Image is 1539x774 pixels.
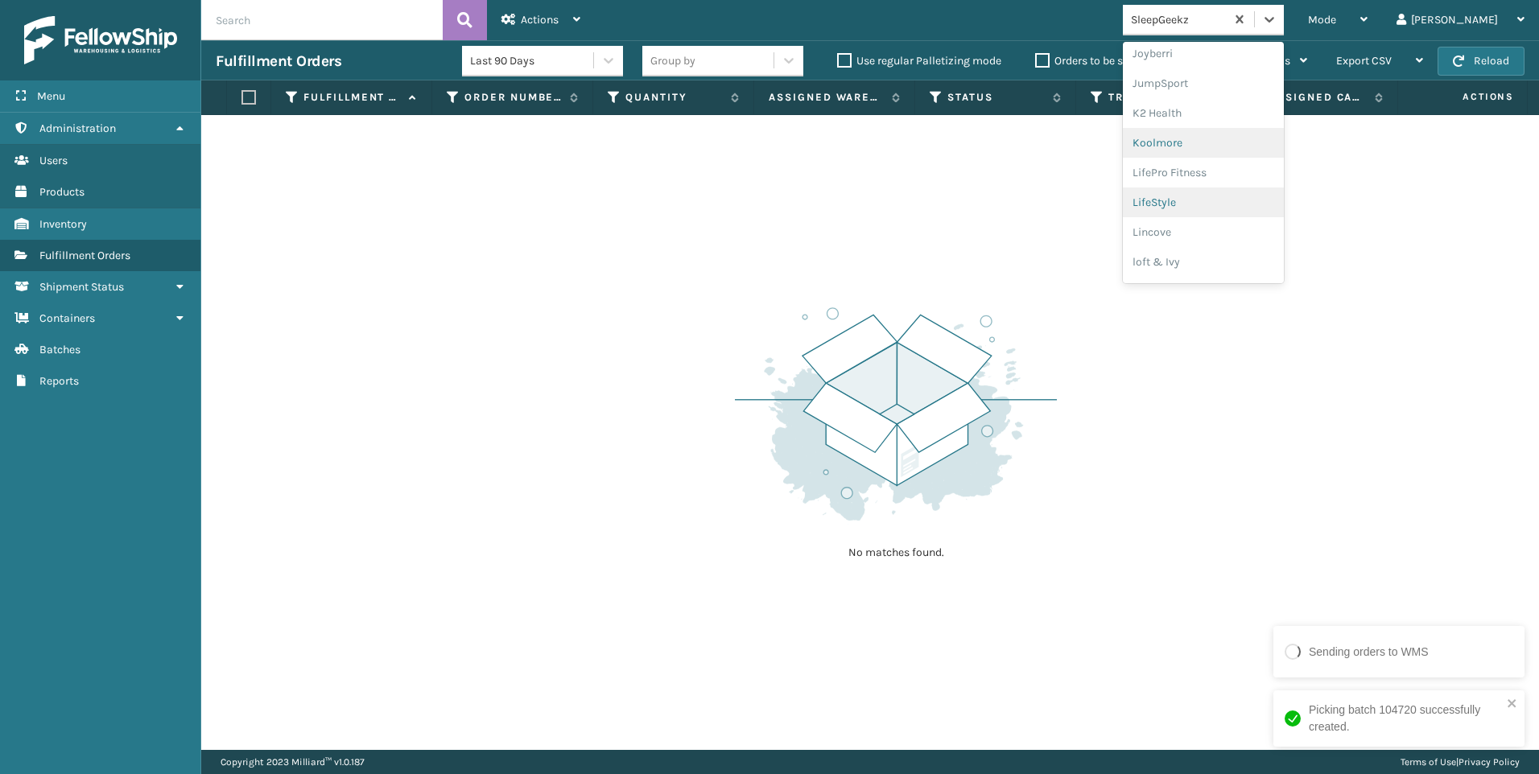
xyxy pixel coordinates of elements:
[769,90,884,105] label: Assigned Warehouse
[1309,644,1429,661] div: Sending orders to WMS
[1123,217,1284,247] div: Lincove
[1336,54,1392,68] span: Export CSV
[1123,68,1284,98] div: JumpSport
[39,280,124,294] span: Shipment Status
[39,154,68,167] span: Users
[1309,702,1502,735] div: Picking batch 104720 successfully created.
[37,89,65,103] span: Menu
[24,16,177,64] img: logo
[1123,277,1284,307] div: [PERSON_NAME] Brands
[1123,39,1284,68] div: Joyberri
[1123,187,1284,217] div: LifeStyle
[521,13,559,27] span: Actions
[39,249,130,262] span: Fulfillment Orders
[39,217,87,231] span: Inventory
[1507,697,1518,712] button: close
[303,90,401,105] label: Fulfillment Order Id
[837,54,1001,68] label: Use regular Palletizing mode
[1108,90,1206,105] label: Tracking Number
[1131,11,1227,28] div: SleepGeekz
[464,90,562,105] label: Order Number
[39,374,79,388] span: Reports
[1308,13,1336,27] span: Mode
[221,750,365,774] p: Copyright 2023 Milliard™ v 1.0.187
[1269,90,1367,105] label: Assigned Carrier Service
[1123,98,1284,128] div: K2 Health
[1123,247,1284,277] div: loft & Ivy
[1123,128,1284,158] div: Koolmore
[216,51,341,71] h3: Fulfillment Orders
[470,52,595,69] div: Last 90 Days
[1123,158,1284,187] div: LifePro Fitness
[39,343,80,356] span: Batches
[1438,47,1525,76] button: Reload
[650,52,695,69] div: Group by
[39,185,85,199] span: Products
[1035,54,1191,68] label: Orders to be shipped [DATE]
[39,121,116,135] span: Administration
[625,90,723,105] label: Quantity
[39,311,95,325] span: Containers
[947,90,1045,105] label: Status
[1412,84,1524,110] span: Actions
